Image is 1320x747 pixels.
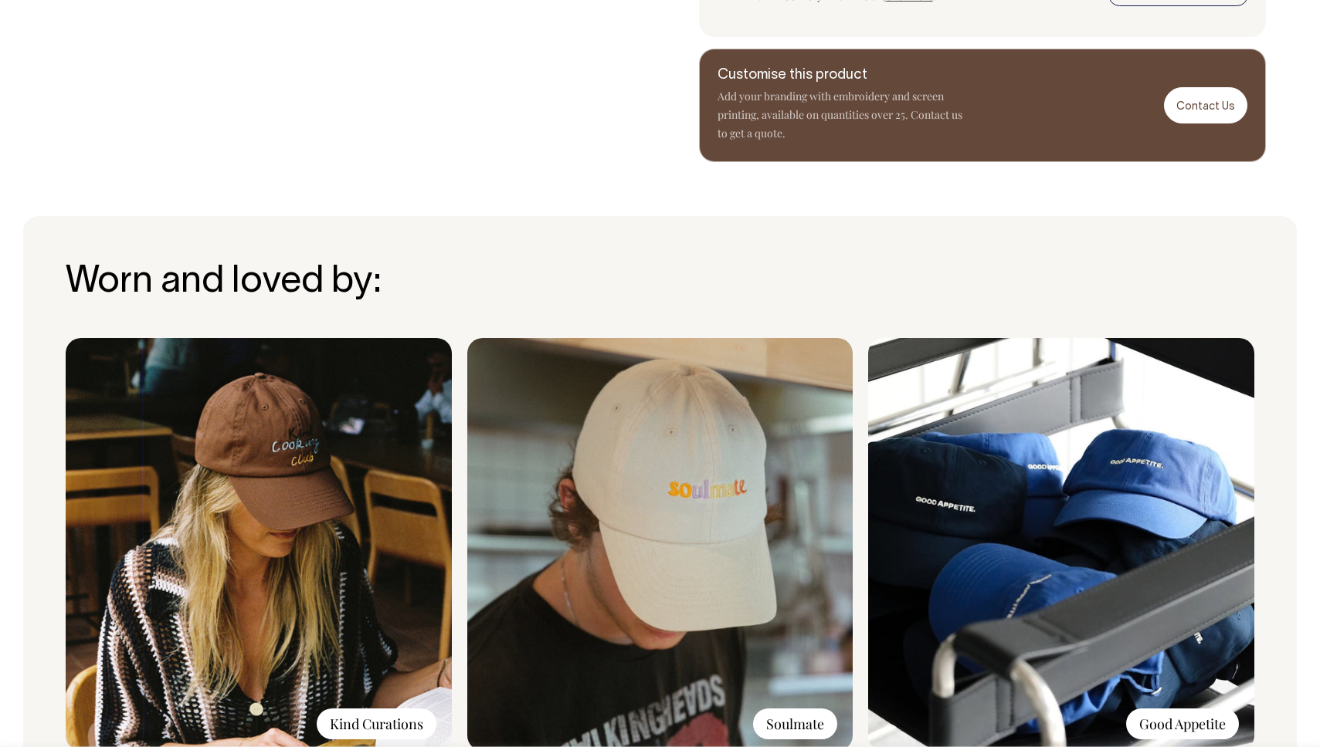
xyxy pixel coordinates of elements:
[1164,87,1247,123] a: Contact Us
[1126,708,1239,739] div: Good Appetite
[753,708,837,739] div: Soulmate
[718,68,965,83] h6: Customise this product
[718,87,965,143] p: Add your branding with embroidery and screen printing, available on quantities over 25. Contact u...
[66,262,1254,303] h3: Worn and loved by:
[317,708,436,739] div: Kind Curations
